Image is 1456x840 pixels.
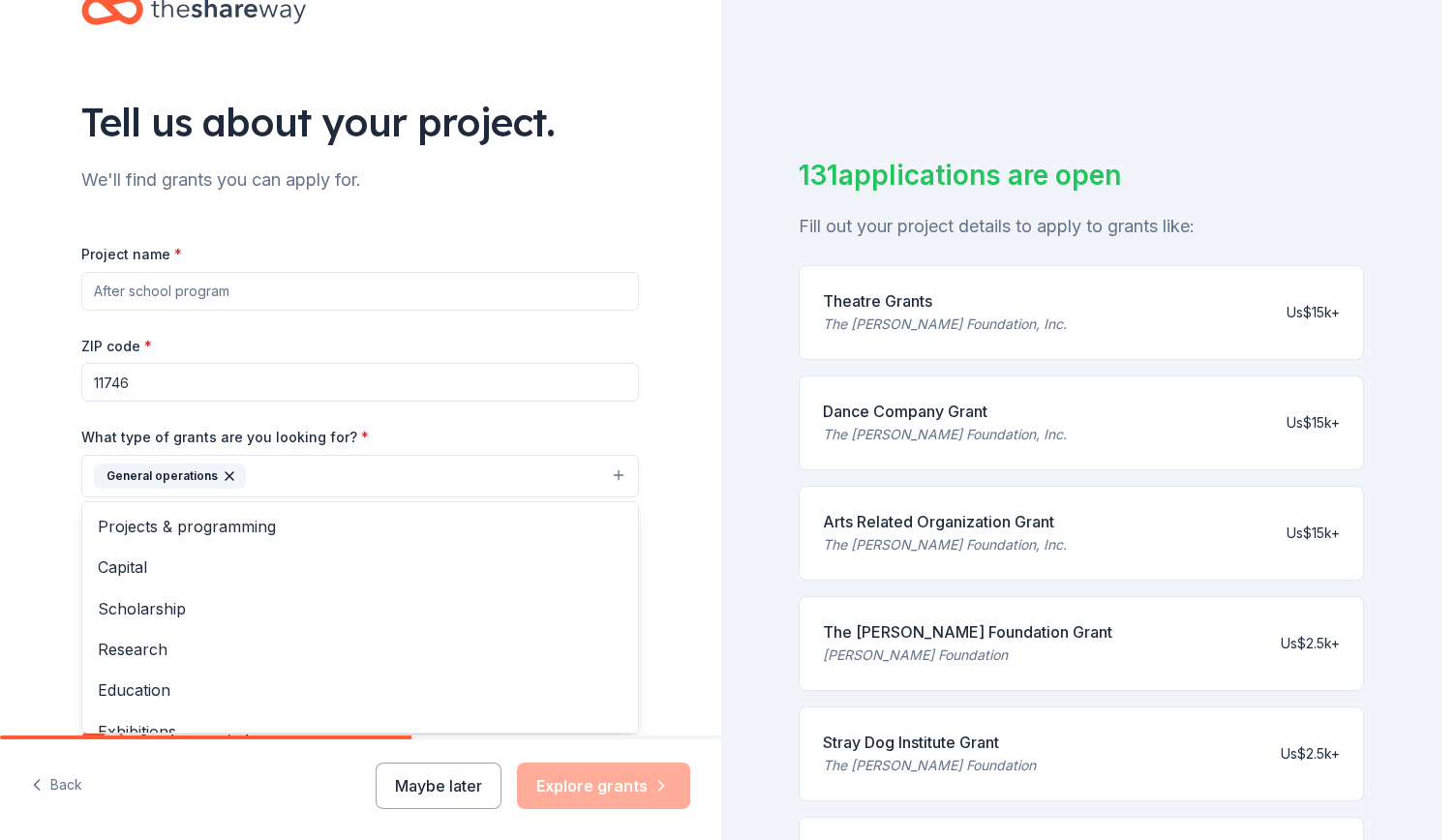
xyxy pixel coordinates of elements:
div: General operations [94,464,246,489]
span: Projects & programming [98,514,622,539]
span: Scholarship [98,596,622,621]
span: Education [98,677,622,703]
span: Capital [98,555,622,580]
button: General operations [81,455,639,497]
span: Exhibitions [98,719,622,744]
span: Research [98,637,622,662]
div: General operations [81,501,639,734]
